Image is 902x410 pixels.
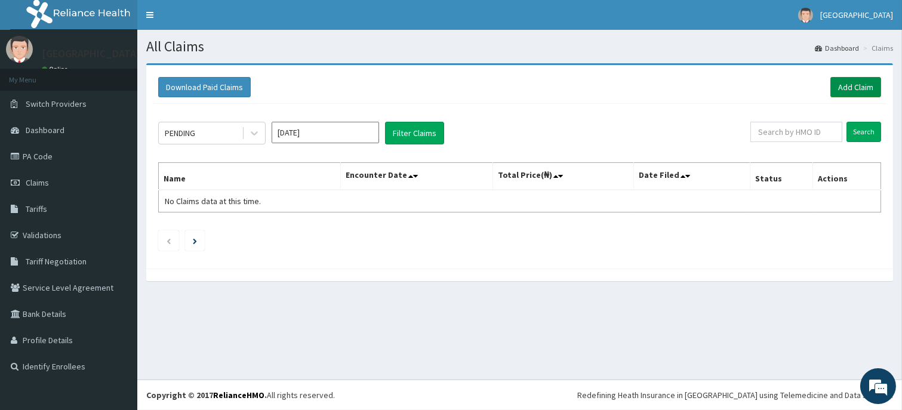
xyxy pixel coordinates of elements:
span: Switch Providers [26,98,87,109]
span: We're online! [69,127,165,247]
p: [GEOGRAPHIC_DATA] [42,48,140,59]
textarea: Type your message and hit 'Enter' [6,279,227,320]
div: Minimize live chat window [196,6,224,35]
th: Total Price(₦) [492,163,633,190]
a: Previous page [166,235,171,246]
span: No Claims data at this time. [165,196,261,206]
button: Download Paid Claims [158,77,251,97]
img: d_794563401_company_1708531726252_794563401 [22,60,48,90]
input: Select Month and Year [272,122,379,143]
li: Claims [860,43,893,53]
span: Dashboard [26,125,64,135]
footer: All rights reserved. [137,380,902,410]
a: Add Claim [830,77,881,97]
a: Dashboard [815,43,859,53]
div: PENDING [165,127,195,139]
button: Filter Claims [385,122,444,144]
span: Tariffs [26,204,47,214]
span: Claims [26,177,49,188]
th: Status [750,163,812,190]
th: Date Filed [633,163,750,190]
strong: Copyright © 2017 . [146,390,267,400]
input: Search [846,122,881,142]
div: Chat with us now [62,67,201,82]
img: User Image [798,8,813,23]
img: User Image [6,36,33,63]
span: [GEOGRAPHIC_DATA] [820,10,893,20]
th: Encounter Date [340,163,492,190]
span: Tariff Negotiation [26,256,87,267]
th: Name [159,163,341,190]
a: Online [42,65,70,73]
th: Actions [813,163,881,190]
a: RelianceHMO [213,390,264,400]
div: Redefining Heath Insurance in [GEOGRAPHIC_DATA] using Telemedicine and Data Science! [577,389,893,401]
input: Search by HMO ID [750,122,842,142]
a: Next page [193,235,197,246]
h1: All Claims [146,39,893,54]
